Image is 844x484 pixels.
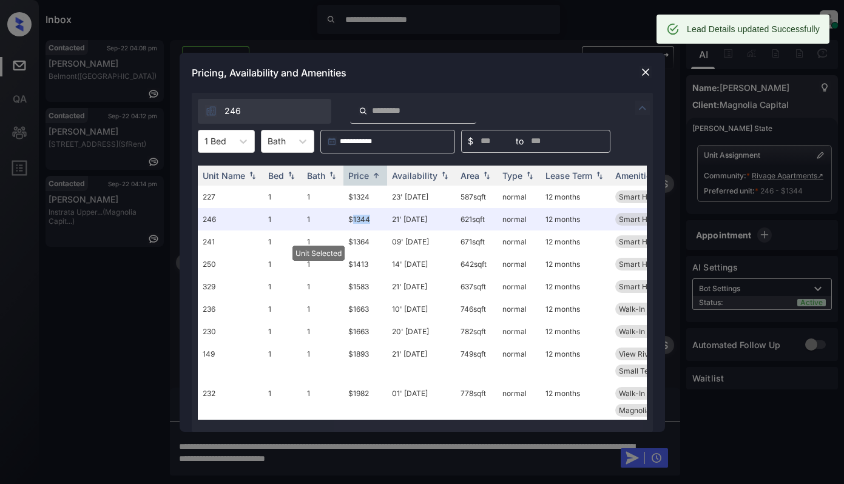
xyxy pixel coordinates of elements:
td: 1 [302,275,343,298]
td: 642 sqft [456,253,498,275]
td: 12 months [541,343,610,382]
td: 746 sqft [456,298,498,320]
td: 12 months [541,186,610,208]
td: 1 [263,186,302,208]
td: 09' [DATE] [387,230,456,253]
div: Bath [307,170,325,181]
td: normal [498,343,541,382]
td: 149 [198,343,263,382]
td: normal [498,320,541,343]
td: $1982 [343,382,387,422]
td: 1 [302,253,343,275]
td: 1 [302,382,343,422]
div: Price [348,170,369,181]
td: 749 sqft [456,343,498,382]
td: 778 sqft [456,382,498,422]
td: 12 months [541,382,610,422]
td: 12 months [541,298,610,320]
img: icon-zuma [359,106,368,116]
div: Pricing, Availability and Amenities [180,53,665,93]
img: sorting [285,171,297,180]
span: Magnolia Platin... [619,406,677,415]
td: 671 sqft [456,230,498,253]
td: normal [498,186,541,208]
td: 14' [DATE] [387,253,456,275]
td: normal [498,298,541,320]
td: 1 [302,298,343,320]
img: icon-zuma [635,101,650,115]
td: 250 [198,253,263,275]
img: sorting [524,171,536,180]
td: 227 [198,186,263,208]
td: 1 [263,253,302,275]
td: 12 months [541,320,610,343]
td: 329 [198,275,263,298]
span: Walk-In Closet [619,304,669,314]
td: 1 [302,208,343,230]
div: Area [461,170,479,181]
td: 12 months [541,230,610,253]
td: 230 [198,320,263,343]
div: Unit Name [203,170,245,181]
td: 20' [DATE] [387,320,456,343]
td: 12 months [541,275,610,298]
td: 1 [302,343,343,382]
td: 241 [198,230,263,253]
td: 1 [263,230,302,253]
img: sorting [481,171,493,180]
img: sorting [326,171,339,180]
span: 246 [225,104,241,118]
span: $ [468,135,473,148]
td: 236 [198,298,263,320]
div: Amenities [615,170,656,181]
td: normal [498,253,541,275]
td: 12 months [541,253,610,275]
td: 23' [DATE] [387,186,456,208]
td: $1324 [343,186,387,208]
img: close [640,66,652,78]
td: 587 sqft [456,186,498,208]
td: 621 sqft [456,208,498,230]
td: 1 [263,320,302,343]
td: $1893 [343,343,387,382]
span: Smart Home Enab... [619,215,687,224]
span: Walk-In Closet [619,327,669,336]
td: $1364 [343,230,387,253]
td: 10' [DATE] [387,298,456,320]
td: $1663 [343,298,387,320]
img: sorting [593,171,606,180]
img: sorting [246,171,258,180]
div: Availability [392,170,437,181]
td: 637 sqft [456,275,498,298]
span: Smart Home Enab... [619,260,687,269]
td: 246 [198,208,263,230]
td: normal [498,275,541,298]
div: Lead Details updated Successfully [687,18,820,40]
td: 1 [263,343,302,382]
span: Smart Home Enab... [619,192,687,201]
div: Lease Term [545,170,592,181]
span: Smart Home Enab... [619,237,687,246]
td: normal [498,382,541,422]
td: normal [498,230,541,253]
span: Walk-In Closet [619,389,669,398]
div: Bed [268,170,284,181]
td: 21' [DATE] [387,275,456,298]
span: Small Terrace [619,366,667,375]
img: icon-zuma [205,105,217,117]
td: $1344 [343,208,387,230]
td: 01' [DATE] [387,382,456,422]
td: 1 [263,275,302,298]
td: $1583 [343,275,387,298]
td: normal [498,208,541,230]
span: Smart Home Enab... [619,282,687,291]
td: 1 [263,208,302,230]
td: 1 [263,298,302,320]
img: sorting [439,171,451,180]
td: 1 [302,186,343,208]
td: 21' [DATE] [387,208,456,230]
td: $1413 [343,253,387,275]
td: 232 [198,382,263,422]
td: 1 [263,382,302,422]
div: Type [502,170,522,181]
